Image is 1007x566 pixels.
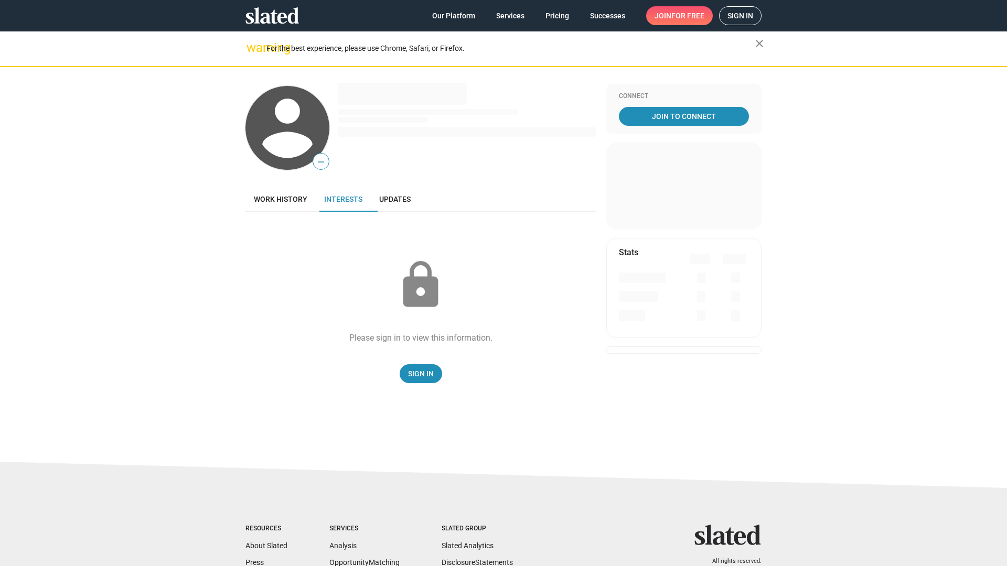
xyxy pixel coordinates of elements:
[621,107,747,126] span: Join To Connect
[619,247,638,258] mat-card-title: Stats
[329,525,400,533] div: Services
[488,6,533,25] a: Services
[646,6,713,25] a: Joinfor free
[582,6,634,25] a: Successes
[329,541,357,550] a: Analysis
[408,364,434,383] span: Sign In
[442,525,513,533] div: Slated Group
[316,187,371,212] a: Interests
[266,41,755,56] div: For the best experience, please use Chrome, Safari, or Firefox.
[537,6,577,25] a: Pricing
[371,187,419,212] a: Updates
[442,541,494,550] a: Slated Analytics
[753,37,766,50] mat-icon: close
[727,7,753,25] span: Sign in
[349,332,492,343] div: Please sign in to view this information.
[254,195,307,203] span: Work history
[245,525,287,533] div: Resources
[247,41,259,54] mat-icon: warning
[394,259,447,311] mat-icon: lock
[379,195,411,203] span: Updates
[496,6,524,25] span: Services
[545,6,569,25] span: Pricing
[590,6,625,25] span: Successes
[619,107,749,126] a: Join To Connect
[400,364,442,383] a: Sign In
[671,6,704,25] span: for free
[432,6,475,25] span: Our Platform
[313,155,329,169] span: —
[655,6,704,25] span: Join
[619,92,749,101] div: Connect
[424,6,484,25] a: Our Platform
[324,195,362,203] span: Interests
[245,187,316,212] a: Work history
[245,541,287,550] a: About Slated
[719,6,762,25] a: Sign in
